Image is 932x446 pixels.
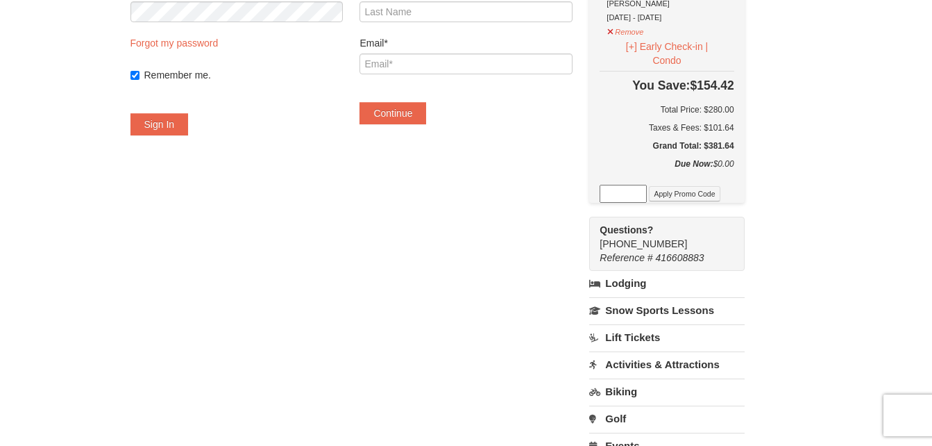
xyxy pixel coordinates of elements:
span: You Save: [632,79,690,92]
span: Reference # [600,252,652,263]
span: 416608883 [656,252,704,263]
label: Remember me. [144,68,343,82]
button: Apply Promo Code [649,186,720,201]
a: Activities & Attractions [589,352,744,377]
label: Email* [359,36,572,50]
div: Taxes & Fees: $101.64 [600,121,734,135]
a: Golf [589,406,744,431]
button: Sign In [130,113,189,135]
div: $0.00 [600,157,734,185]
strong: Questions? [600,224,653,236]
button: Remove [607,22,644,39]
a: Lift Tickets [589,324,744,350]
a: Lodging [589,271,744,296]
input: Last Name [359,1,572,22]
button: Continue [359,102,426,124]
span: [PHONE_NUMBER] [600,223,719,249]
strong: Due Now: [675,159,713,169]
a: Forgot my password [130,38,219,49]
h5: Grand Total: $381.64 [600,139,734,153]
input: Email* [359,53,572,74]
button: [+] Early Check-in | Condo [607,39,727,68]
h4: $154.42 [600,79,734,92]
h6: Total Price: $280.00 [600,103,734,117]
a: Snow Sports Lessons [589,297,744,323]
a: Biking [589,379,744,404]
